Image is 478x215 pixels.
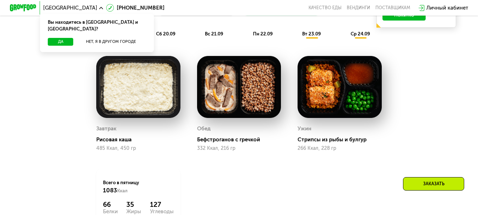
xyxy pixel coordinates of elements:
span: Ккал [117,188,127,193]
div: Рисовая каша [96,136,186,143]
div: Вы находитесь в [GEOGRAPHIC_DATA] и [GEOGRAPHIC_DATA]? [40,14,154,38]
span: вт 23.09 [302,31,321,36]
a: Вендинги [347,5,370,11]
div: 66 [103,201,118,209]
div: Бефстроганов с гречкой [197,136,287,143]
span: ср 24.09 [351,31,370,36]
div: поставщикам [375,5,410,11]
div: Углеводы [150,209,174,214]
div: Жиры [126,209,141,214]
div: Стрипсы из рыбы и булгур [298,136,387,143]
a: [PHONE_NUMBER] [106,4,165,12]
div: Всего в пятницу [103,180,174,194]
div: Завтрак [96,124,116,134]
div: Обед [197,124,211,134]
div: Заказать [403,177,464,191]
span: сб 20.09 [156,31,175,36]
div: 266 Ккал, 228 гр [298,146,382,151]
span: [GEOGRAPHIC_DATA] [43,5,97,11]
button: Нет, я в другом городе [76,38,146,46]
div: Личный кабинет [426,4,468,12]
span: пн 22.09 [253,31,273,36]
span: вс 21.09 [205,31,223,36]
div: Ужин [298,124,311,134]
div: 485 Ккал, 450 гр [96,146,180,151]
button: Да [48,38,73,46]
span: 1083 [103,187,117,194]
div: Белки [103,209,118,214]
div: 35 [126,201,141,209]
div: 127 [150,201,174,209]
a: Качество еды [309,5,341,11]
div: 332 Ккал, 216 гр [197,146,281,151]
